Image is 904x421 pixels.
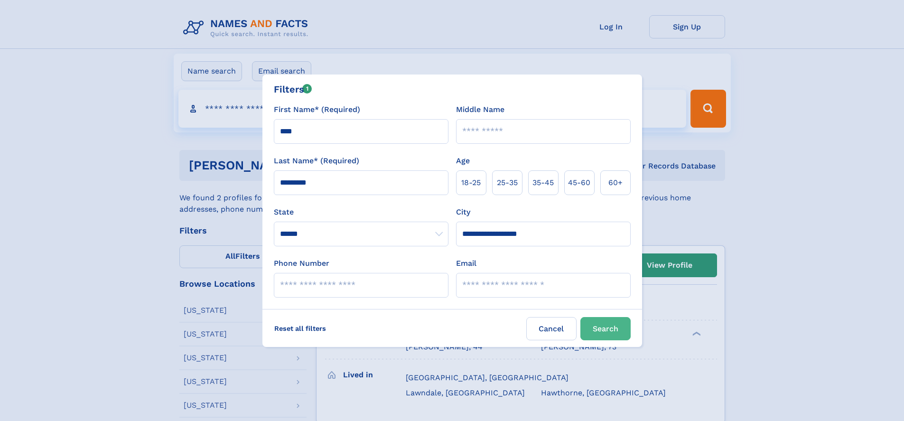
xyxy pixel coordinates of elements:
[274,206,448,218] label: State
[526,317,577,340] label: Cancel
[532,177,554,188] span: 35‑45
[456,155,470,167] label: Age
[461,177,481,188] span: 18‑25
[456,206,470,218] label: City
[456,258,476,269] label: Email
[608,177,623,188] span: 60+
[274,155,359,167] label: Last Name* (Required)
[268,317,332,340] label: Reset all filters
[274,82,312,96] div: Filters
[580,317,631,340] button: Search
[274,104,360,115] label: First Name* (Required)
[274,258,329,269] label: Phone Number
[568,177,590,188] span: 45‑60
[456,104,504,115] label: Middle Name
[497,177,518,188] span: 25‑35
